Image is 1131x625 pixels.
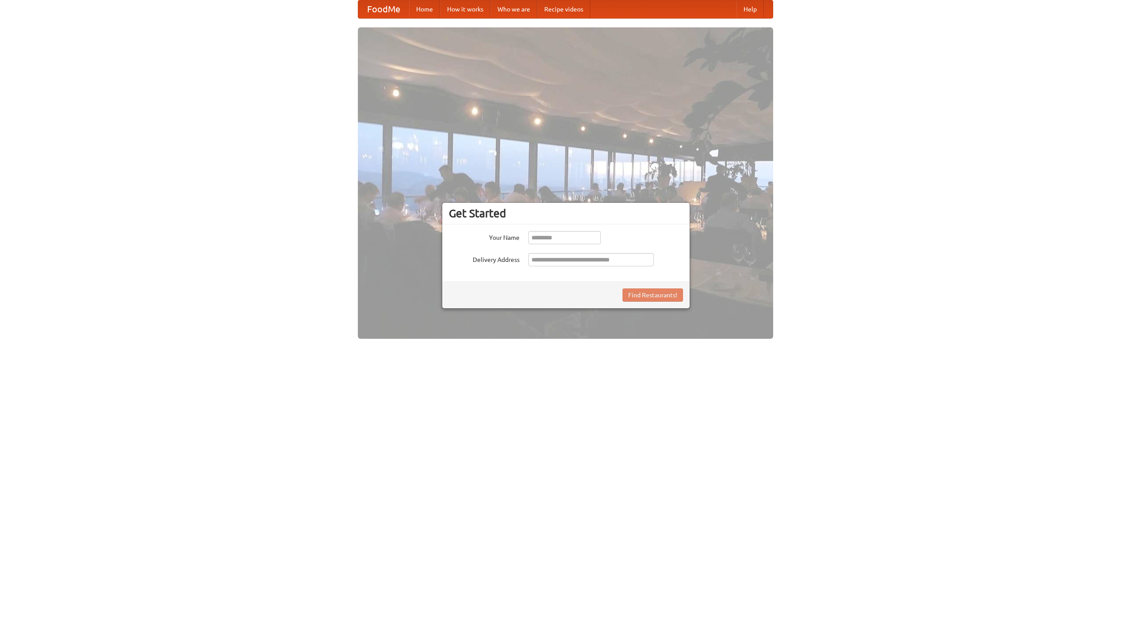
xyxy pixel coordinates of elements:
label: Your Name [449,231,520,242]
label: Delivery Address [449,253,520,264]
h3: Get Started [449,207,683,220]
a: Who we are [490,0,537,18]
a: Recipe videos [537,0,590,18]
a: Help [736,0,764,18]
a: Home [409,0,440,18]
button: Find Restaurants! [622,288,683,302]
a: How it works [440,0,490,18]
a: FoodMe [358,0,409,18]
